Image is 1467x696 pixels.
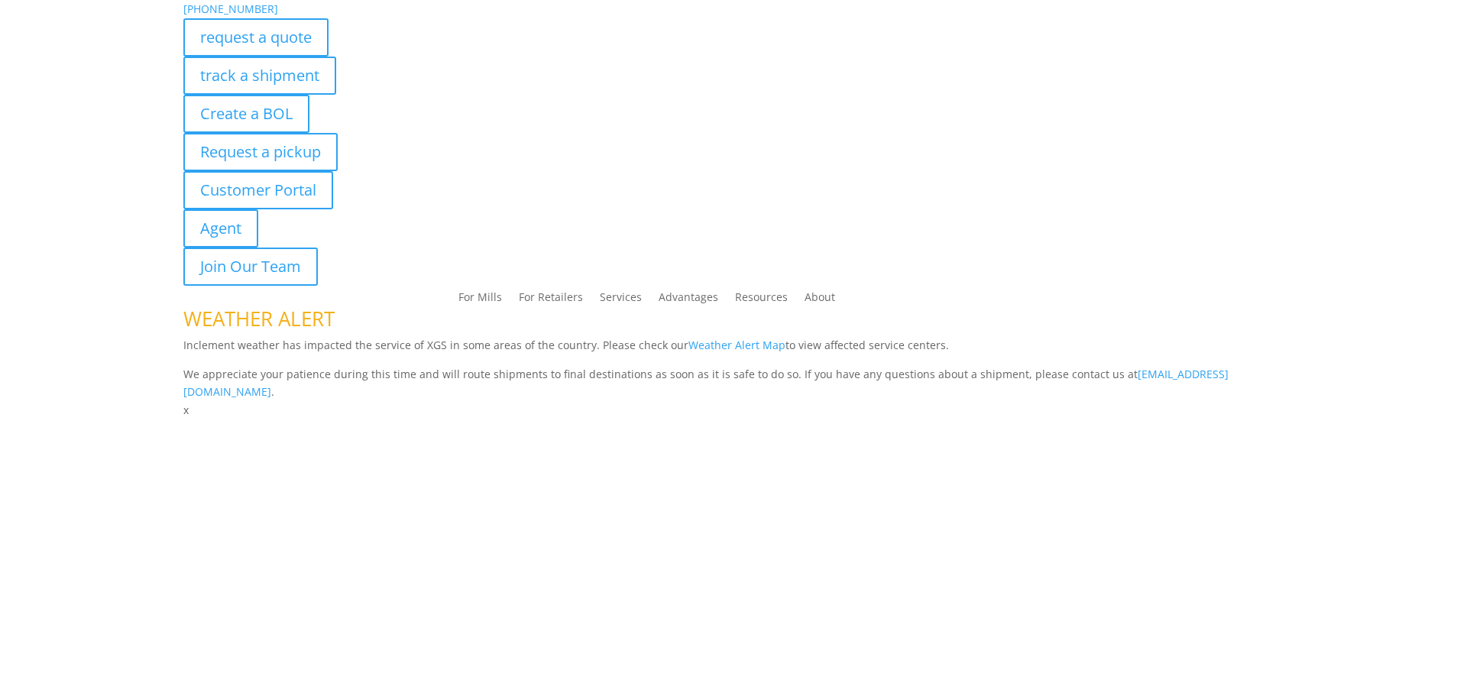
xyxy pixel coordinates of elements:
[659,292,718,309] a: Advantages
[735,292,788,309] a: Resources
[183,209,258,248] a: Agent
[183,2,278,16] a: [PHONE_NUMBER]
[183,133,338,171] a: Request a pickup
[183,95,309,133] a: Create a BOL
[183,419,1284,450] h1: Contact Us
[183,305,335,332] span: WEATHER ALERT
[688,338,785,352] a: Weather Alert Map
[600,292,642,309] a: Services
[183,401,1284,419] p: x
[183,450,1284,468] p: Complete the form below and a member of our team will be in touch within 24 hours.
[183,57,336,95] a: track a shipment
[183,336,1284,365] p: Inclement weather has impacted the service of XGS in some areas of the country. Please check our ...
[183,248,318,286] a: Join Our Team
[458,292,502,309] a: For Mills
[183,171,333,209] a: Customer Portal
[183,365,1284,402] p: We appreciate your patience during this time and will route shipments to final destinations as so...
[519,292,583,309] a: For Retailers
[805,292,835,309] a: About
[183,18,329,57] a: request a quote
